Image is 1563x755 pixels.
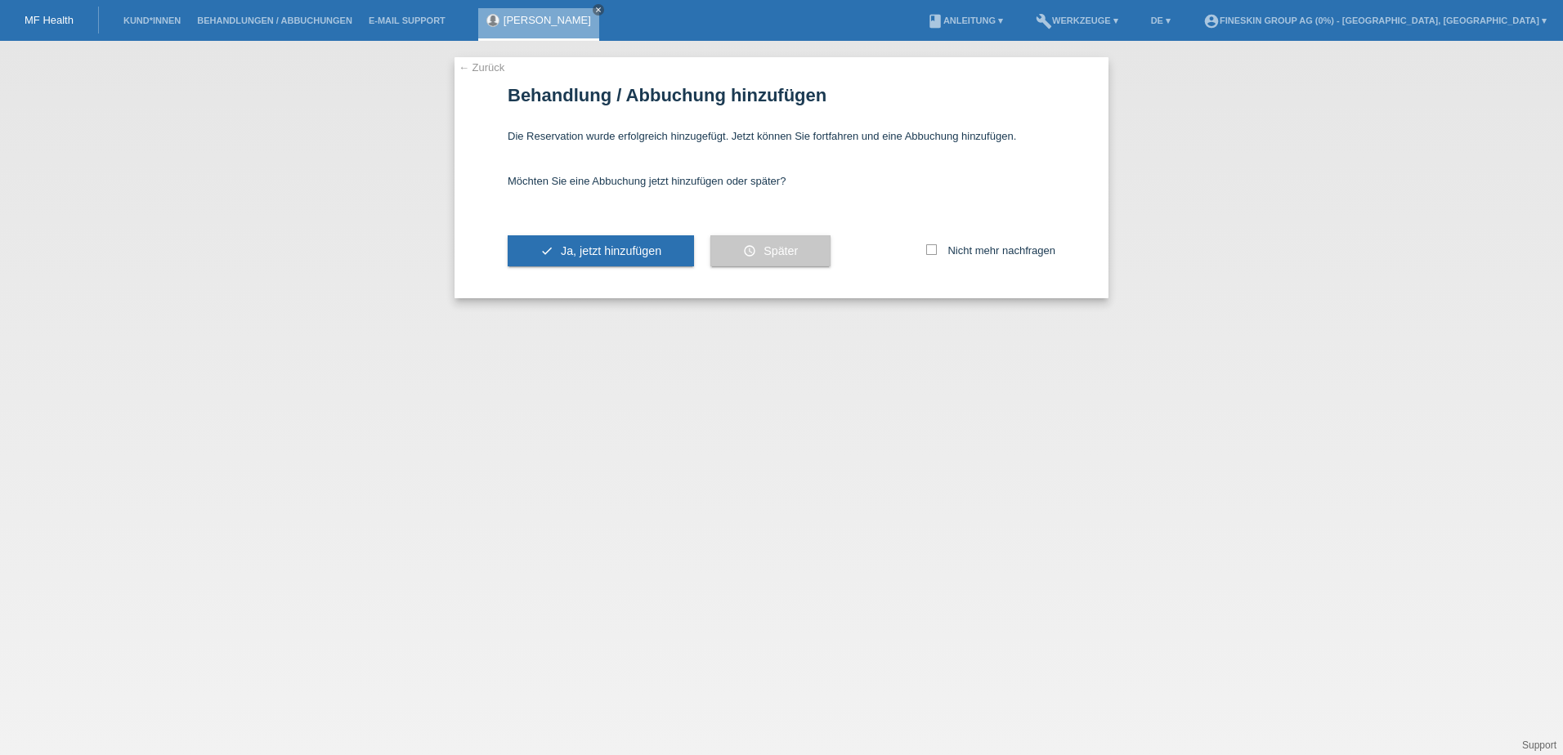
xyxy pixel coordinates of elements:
[361,16,454,25] a: E-Mail Support
[919,16,1011,25] a: bookAnleitung ▾
[115,16,189,25] a: Kund*innen
[593,4,604,16] a: close
[508,114,1055,159] div: Die Reservation wurde erfolgreich hinzugefügt. Jetzt können Sie fortfahren und eine Abbuchung hin...
[594,6,602,14] i: close
[504,14,591,26] a: [PERSON_NAME]
[764,244,798,257] span: Später
[743,244,756,257] i: schedule
[927,13,943,29] i: book
[1522,739,1556,751] a: Support
[1195,16,1555,25] a: account_circleFineSkin Group AG (0%) - [GEOGRAPHIC_DATA], [GEOGRAPHIC_DATA] ▾
[561,244,661,257] span: Ja, jetzt hinzufügen
[1028,16,1126,25] a: buildWerkzeuge ▾
[1143,16,1179,25] a: DE ▾
[1036,13,1052,29] i: build
[189,16,361,25] a: Behandlungen / Abbuchungen
[459,61,504,74] a: ← Zurück
[508,159,1055,203] div: Möchten Sie eine Abbuchung jetzt hinzufügen oder später?
[25,14,74,26] a: MF Health
[508,85,1055,105] h1: Behandlung / Abbuchung hinzufügen
[710,235,831,266] button: schedule Später
[1203,13,1220,29] i: account_circle
[508,235,694,266] button: check Ja, jetzt hinzufügen
[926,244,1055,257] label: Nicht mehr nachfragen
[540,244,553,257] i: check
